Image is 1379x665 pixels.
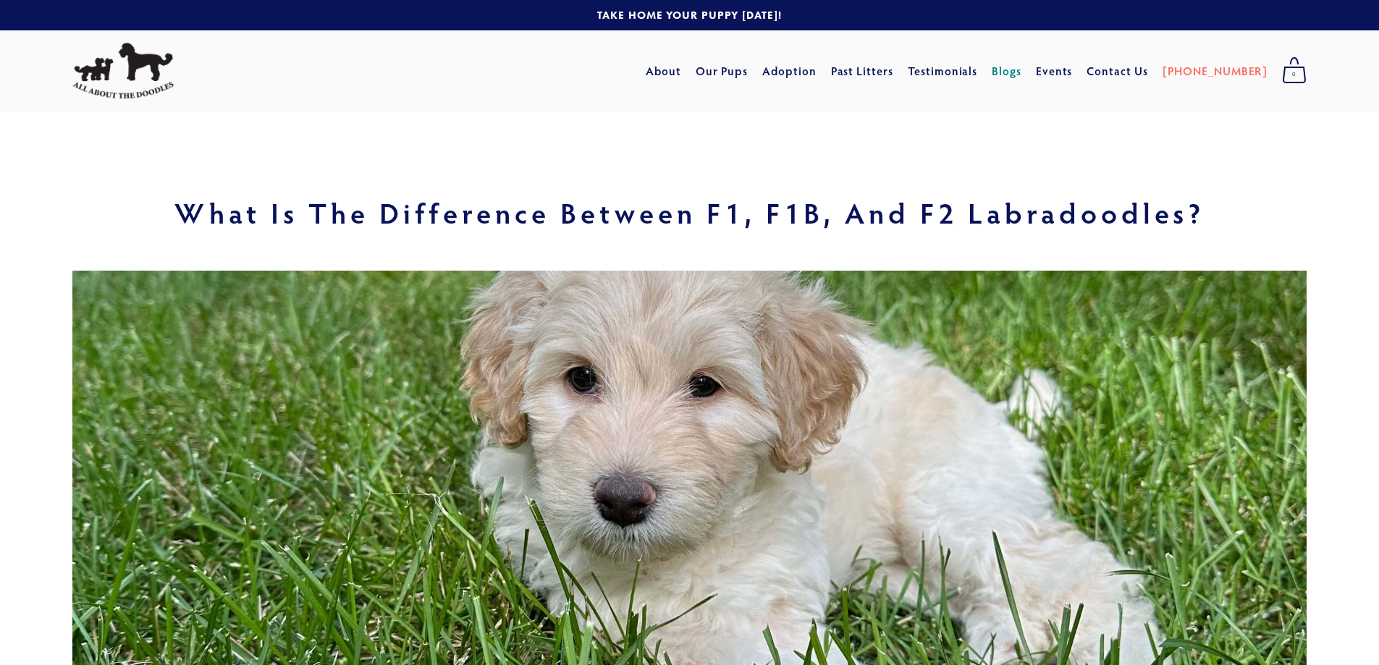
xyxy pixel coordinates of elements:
[646,58,681,84] a: About
[72,43,174,99] img: All About The Doodles
[1282,65,1307,84] span: 0
[72,198,1307,227] h1: What Is the Difference Between F1, F1B, and F2 Labradoodles?
[992,58,1021,84] a: Blogs
[762,58,817,84] a: Adoption
[1275,53,1314,89] a: 0 items in cart
[696,58,748,84] a: Our Pups
[831,63,894,78] a: Past Litters
[1163,58,1268,84] a: [PHONE_NUMBER]
[908,58,978,84] a: Testimonials
[1087,58,1148,84] a: Contact Us
[1036,58,1073,84] a: Events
